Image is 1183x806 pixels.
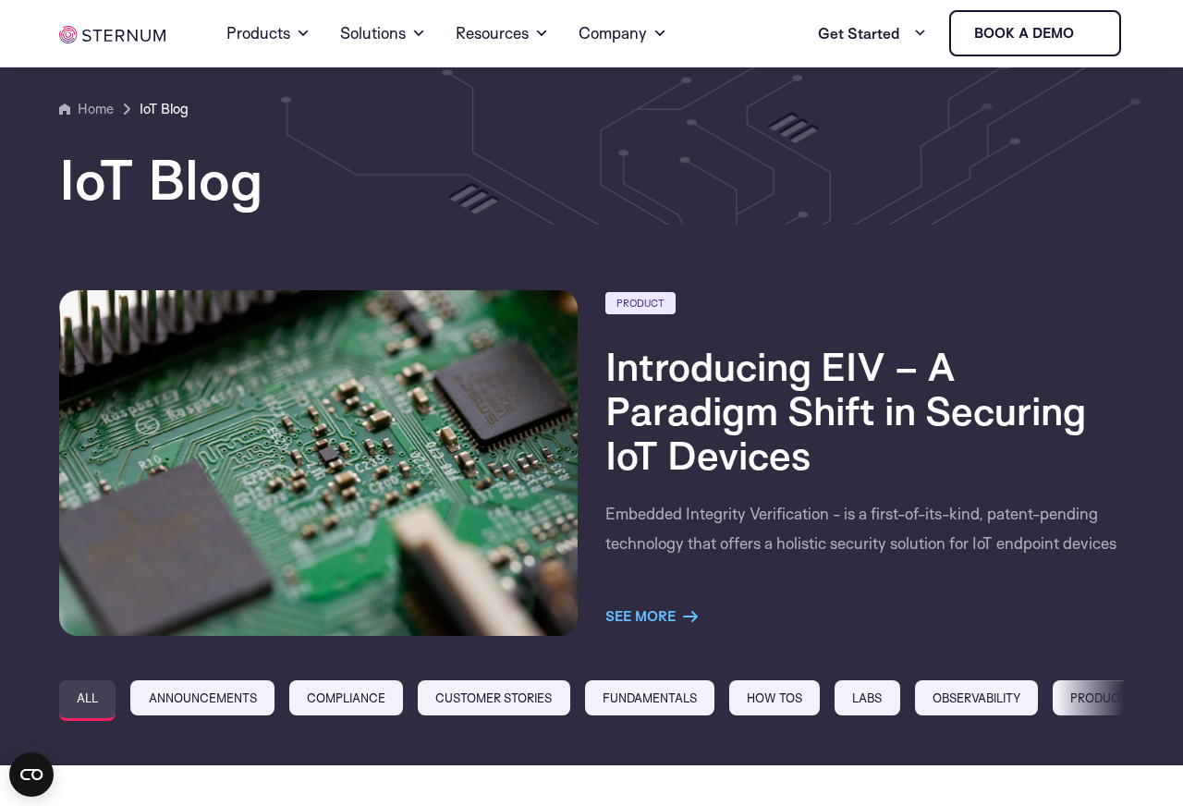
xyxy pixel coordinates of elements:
a: Book a demo [949,10,1121,56]
a: See more [605,605,698,628]
p: Embedded Integrity Verification - is a first-of-its-kind, patent-pending technology that offers a... [605,499,1124,558]
a: Product [605,292,676,314]
button: Open CMP widget [9,752,54,797]
a: Announcements [130,680,274,714]
a: Home [59,98,114,120]
a: Observability [915,680,1038,714]
a: How Tos [729,680,820,714]
a: Compliance [289,680,403,714]
h1: IoT Blog [59,150,1124,209]
img: Introducing EIV – A Paradigm Shift in Securing IoT Devices [59,290,578,636]
a: Fundamentals [585,680,714,714]
a: All [59,680,116,721]
a: Introducing EIV – A Paradigm Shift in Securing IoT Devices [605,341,1086,479]
a: Labs [835,680,899,714]
a: Customer Stories [418,680,569,714]
a: IoT Blog [140,98,189,120]
img: sternum iot [1081,26,1096,41]
img: sternum iot [59,26,165,43]
a: Get Started [818,15,927,52]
